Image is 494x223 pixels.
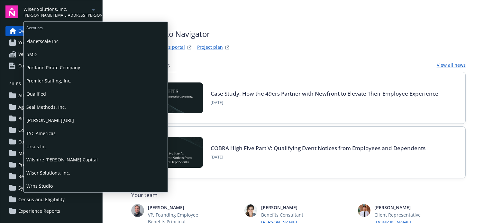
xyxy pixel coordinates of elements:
[131,28,231,40] span: Welcome to Navigator
[18,160,35,170] span: Projects
[148,204,211,211] span: [PERSON_NAME]
[5,102,97,112] a: Agreements (2)
[26,48,165,61] span: pMD
[197,44,223,51] a: Project plan
[23,5,97,18] button: Wiser Solutions, Inc.[PERSON_NAME][EMAIL_ADDRESS][PERSON_NAME][DOMAIN_NAME]arrowDropDown
[18,114,63,124] span: Billing and Audits (2)
[18,61,66,71] span: Compliance resources
[5,81,97,89] button: Files
[18,171,77,182] span: Renewals and Strategy (16)
[5,171,97,182] a: Renewals and Strategy (16)
[18,206,60,216] span: Experience Reports
[5,160,97,170] a: Projects
[26,179,165,193] span: Wrns Studio
[131,191,466,199] span: Your team
[5,137,97,147] a: Communications (15)
[5,194,97,205] a: Census and Eligibility
[18,194,65,205] span: Census and Eligibility
[5,114,97,124] a: Billing and Audits (2)
[211,154,425,160] span: [DATE]
[211,100,438,106] span: [DATE]
[26,114,165,127] span: [PERSON_NAME][URL]
[89,6,97,13] a: arrowDropDown
[26,127,165,140] span: TYC Americas
[5,148,97,159] a: Marketing
[23,6,89,13] span: Wiser Solutions, Inc.
[374,204,437,211] span: [PERSON_NAME]
[211,90,438,97] a: Case Study: How the 49ers Partner with Newfront to Elevate Their Employee Experience
[26,61,165,74] span: Portland Pirate Company
[437,62,466,69] a: View all news
[142,82,203,113] img: Card Image - INSIGHTS copy.png
[26,100,165,114] span: Seal Methods, Inc.
[5,5,18,18] img: navigator-logo.svg
[261,204,324,211] span: [PERSON_NAME]
[18,38,47,48] span: Your benefits
[26,153,165,166] span: Wilshire [PERSON_NAME] Capital
[142,137,203,168] img: BLOG-Card Image - Compliance - COBRA High Five Pt 5 - 09-11-25.jpg
[26,74,165,87] span: Premier Staffing, Inc.
[18,183,67,193] span: System Administration
[26,166,165,179] span: Wiser Solutions, Inc.
[261,211,324,218] span: Benefits Consultant
[24,22,168,32] span: Accounts
[18,90,43,101] span: All files (48)
[5,125,97,135] a: Compliance (13)
[18,137,64,147] span: Communications (15)
[5,61,97,71] a: Compliance resources
[211,144,425,152] a: COBRA High Five Part V: Qualifying Event Notices from Employees and Dependents
[374,211,437,218] span: Client Representative
[5,183,97,193] a: System Administration
[131,204,144,217] img: photo
[26,35,165,48] span: Planetscale Inc
[26,140,165,153] span: Ursus Inc
[5,49,97,59] a: Vendor search
[358,204,370,217] img: photo
[186,44,193,51] a: striveWebsite
[18,148,40,159] span: Marketing
[5,90,97,101] a: All files (48)
[18,26,38,36] span: Overview
[244,204,257,217] img: photo
[5,26,97,36] a: Overview
[5,206,97,216] a: Experience Reports
[224,44,231,51] a: projectPlanWebsite
[18,102,51,112] span: Agreements (2)
[18,125,53,135] span: Compliance (13)
[5,38,97,48] a: Your benefits
[18,49,50,59] span: Vendor search
[26,87,165,100] span: Qualified
[23,13,89,18] span: [PERSON_NAME][EMAIL_ADDRESS][PERSON_NAME][DOMAIN_NAME]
